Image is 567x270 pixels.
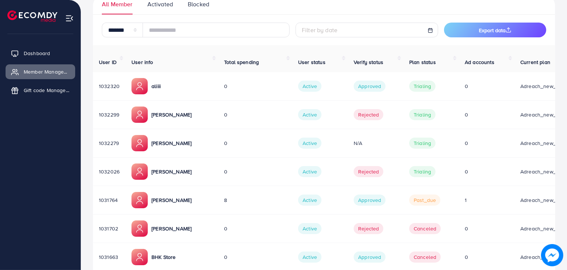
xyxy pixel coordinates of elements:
[465,139,468,147] span: 0
[24,68,70,75] span: Member Management
[99,82,120,90] span: 1032320
[131,249,148,265] img: ic-member-manager.00abd3e0.svg
[151,224,191,233] p: [PERSON_NAME]
[409,81,436,92] span: trialing
[354,139,362,147] span: N/A
[131,78,148,94] img: ic-member-manager.00abd3e0.svg
[541,244,563,266] img: image
[354,109,383,120] span: Rejected
[354,81,386,92] span: Approved
[298,166,321,177] span: Active
[409,109,436,120] span: trialing
[302,26,337,34] span: Filter by date
[224,111,227,118] span: 0
[444,23,546,37] button: Export data
[99,168,120,175] span: 1032026
[224,58,259,66] span: Total spending
[479,27,511,34] span: Export data
[131,220,148,237] img: ic-member-manager.00abd3e0.svg
[99,253,118,261] span: 1031663
[354,166,383,177] span: Rejected
[298,58,326,66] span: User status
[298,195,321,206] span: Active
[520,58,550,66] span: Current plan
[151,139,191,148] p: [PERSON_NAME]
[224,82,227,90] span: 0
[99,196,118,204] span: 1031764
[354,223,383,234] span: Rejected
[151,196,191,205] p: [PERSON_NAME]
[224,253,227,261] span: 0
[409,166,436,177] span: trialing
[465,225,468,232] span: 0
[151,110,191,119] p: [PERSON_NAME]
[6,64,75,79] a: Member Management
[151,167,191,176] p: [PERSON_NAME]
[24,87,70,94] span: Gift code Management
[465,168,468,175] span: 0
[99,58,117,66] span: User ID
[6,83,75,98] a: Gift code Management
[409,223,441,234] span: canceled
[465,111,468,118] span: 0
[354,58,383,66] span: Verify status
[354,195,386,206] span: Approved
[131,107,148,123] img: ic-member-manager.00abd3e0.svg
[131,192,148,208] img: ic-member-manager.00abd3e0.svg
[465,253,468,261] span: 0
[354,252,386,263] span: Approved
[151,253,176,261] p: BHK Store
[298,223,321,234] span: Active
[465,196,467,204] span: 1
[409,138,436,149] span: trialing
[7,10,57,22] img: logo
[224,225,227,232] span: 0
[409,58,436,66] span: Plan status
[131,163,148,180] img: ic-member-manager.00abd3e0.svg
[151,82,161,91] p: aliiii
[65,14,74,23] img: menu
[224,168,227,175] span: 0
[131,58,153,66] span: User info
[298,109,321,120] span: Active
[131,135,148,151] img: ic-member-manager.00abd3e0.svg
[6,46,75,61] a: Dashboard
[99,139,119,147] span: 1032279
[224,139,227,147] span: 0
[465,58,494,66] span: Ad accounts
[224,196,227,204] span: 8
[465,82,468,90] span: 0
[409,252,441,263] span: canceled
[24,50,50,57] span: Dashboard
[298,252,321,263] span: Active
[99,225,118,232] span: 1031702
[409,195,440,206] span: past_due
[99,111,119,118] span: 1032299
[298,81,321,92] span: Active
[298,138,321,149] span: Active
